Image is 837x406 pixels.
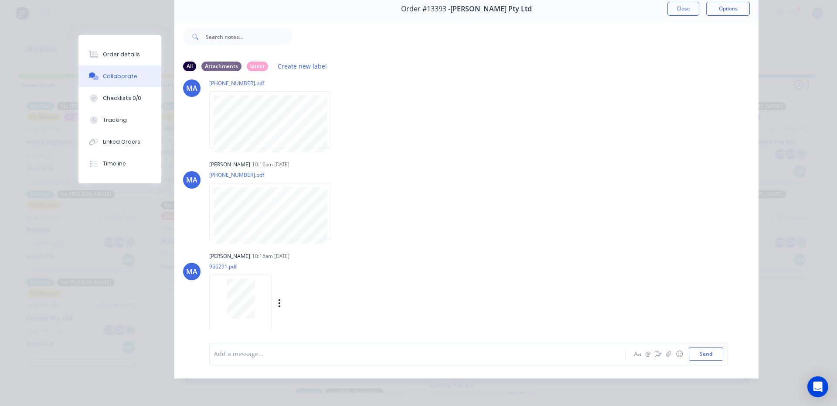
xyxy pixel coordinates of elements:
button: Create new label [273,60,332,72]
div: Collaborate [103,72,137,80]
button: Checklists 0/0 [78,87,161,109]
span: Order #13393 - [401,5,450,13]
button: Options [706,2,750,16]
div: Tracking [103,116,127,124]
p: 966291.pdf [209,263,369,270]
p: [PHONE_NUMBER].pdf [209,171,340,179]
div: MA [186,83,197,93]
div: [PERSON_NAME] [209,161,250,169]
button: Order details [78,44,161,65]
button: Collaborate [78,65,161,87]
button: Send [689,348,723,361]
div: Open Intercom Messenger [807,376,828,397]
div: Checklists 0/0 [103,94,141,102]
div: Order details [103,51,140,58]
p: [PHONE_NUMBER].pdf [209,79,340,87]
button: Aa [632,349,643,359]
span: [PERSON_NAME] Pty Ltd [450,5,532,13]
div: 10:16am [DATE] [252,161,289,169]
button: ☺ [674,349,684,359]
div: Linked Orders [103,138,140,146]
div: Timeline [103,160,126,168]
div: latest [247,62,268,71]
input: Search notes... [206,28,292,45]
button: Close [667,2,699,16]
div: Attachments [201,62,242,71]
div: 10:16am [DATE] [252,252,289,260]
button: @ [643,349,653,359]
div: MA [186,266,197,277]
div: All [183,62,196,71]
button: Tracking [78,109,161,131]
div: [PERSON_NAME] [209,252,250,260]
button: Linked Orders [78,131,161,153]
button: Timeline [78,153,161,175]
div: MA [186,175,197,185]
